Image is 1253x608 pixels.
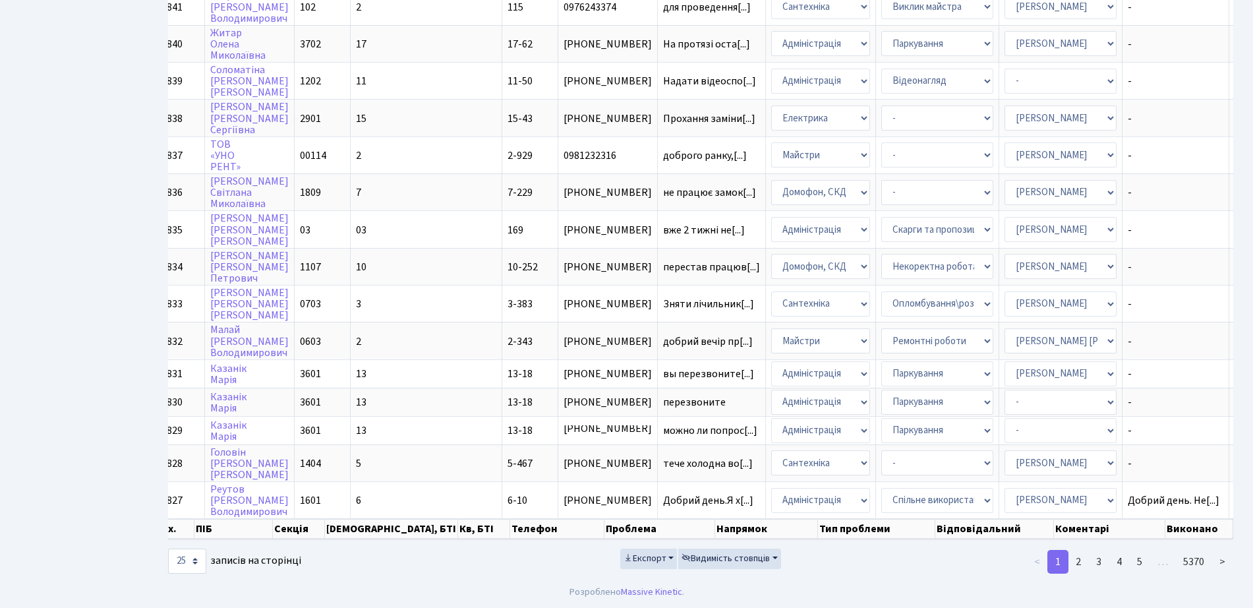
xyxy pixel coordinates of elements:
span: 169 [508,223,523,237]
button: Експорт [620,549,678,569]
span: 00114 [300,148,326,163]
span: 7827 [161,493,183,508]
span: - [1128,76,1223,86]
span: 13 [356,423,366,438]
span: 3-383 [508,297,533,311]
span: - [1128,369,1223,379]
span: 7835 [161,223,183,237]
span: 03 [300,223,310,237]
a: [PERSON_NAME][PERSON_NAME][PERSON_NAME] [210,212,289,249]
span: 15-43 [508,111,533,126]
th: Виконано [1165,519,1233,539]
span: [PHONE_NUMBER] [564,76,652,86]
span: 11-50 [508,74,533,88]
span: вже 2 тижні не[...] [663,223,745,237]
span: 3601 [300,395,321,410]
th: Тип проблеми [818,519,935,539]
span: [PHONE_NUMBER] [564,495,652,506]
span: 7829 [161,423,183,438]
span: 7838 [161,111,183,126]
span: - [1128,113,1223,124]
a: Соломатіна[PERSON_NAME][PERSON_NAME] [210,63,289,100]
span: 7839 [161,74,183,88]
span: - [1128,458,1223,469]
div: Розроблено . [569,585,684,599]
a: [PERSON_NAME][PERSON_NAME]Сергіївна [210,100,289,137]
span: Експорт [624,552,666,565]
span: 2 [356,148,361,163]
th: Телефон [510,519,604,539]
span: тече холодна во[...] [663,456,753,471]
a: 3 [1088,550,1109,574]
button: Видимість стовпців [678,549,781,569]
span: - [1128,336,1223,347]
span: перезвоните [663,397,760,408]
a: Малай[PERSON_NAME]Володимирович [210,323,289,360]
span: 3601 [300,423,321,438]
span: Добрий день.Я х[...] [663,493,753,508]
span: Прохання заміни[...] [663,111,755,126]
a: Реутов[PERSON_NAME]Володимирович [210,482,289,519]
span: - [1128,2,1223,13]
span: 17-62 [508,37,533,51]
span: 6 [356,493,361,508]
span: 1601 [300,493,321,508]
span: - [1128,299,1223,309]
span: 6-10 [508,493,527,508]
th: Кв, БТІ [458,519,510,539]
span: [PHONE_NUMBER] [564,458,652,469]
span: 2-929 [508,148,533,163]
span: Зняти лічильник[...] [663,297,754,311]
a: КазанікМарія [210,390,247,415]
span: [PHONE_NUMBER] [564,187,652,198]
th: Проблема [604,519,716,539]
span: [PHONE_NUMBER] [564,113,652,124]
a: КазанікМарія [210,418,247,444]
span: [PHONE_NUMBER] [564,397,652,408]
span: 0981232316 [564,150,652,161]
span: 7833 [161,297,183,311]
span: 7831 [161,367,183,381]
span: - [1128,39,1223,49]
span: 7-229 [508,185,533,200]
span: можно ли попрос[...] [663,423,757,438]
a: 2 [1068,550,1089,574]
span: 17 [356,37,366,51]
a: Massive Kinetic [621,585,682,599]
span: 7840 [161,37,183,51]
label: записів на сторінці [168,549,301,574]
a: Головін[PERSON_NAME][PERSON_NAME] [210,445,289,482]
span: 3 [356,297,361,311]
span: 3601 [300,367,321,381]
span: - [1128,262,1223,272]
span: 2-343 [508,334,533,349]
span: перестав працюв[...] [663,260,760,274]
a: 5 [1129,550,1150,574]
span: 13 [356,395,366,410]
a: [PERSON_NAME][PERSON_NAME][PERSON_NAME] [210,286,289,322]
span: 2901 [300,111,321,126]
a: ТОВ«УНОРЕНТ» [210,137,241,174]
span: 13-18 [508,395,533,410]
span: На протязі оста[...] [663,37,750,51]
span: [PHONE_NUMBER] [564,225,652,235]
span: 0703 [300,297,321,311]
a: [PERSON_NAME]СвітланаМиколаївна [210,174,289,211]
a: [PERSON_NAME][PERSON_NAME]Петрович [210,249,289,286]
span: Надати відеоспо[...] [663,74,756,88]
span: [PHONE_NUMBER] [564,369,652,379]
span: 15 [356,111,366,126]
span: 7 [356,185,361,200]
th: [DEMOGRAPHIC_DATA], БТІ [325,519,458,539]
span: 2 [356,334,361,349]
a: 5370 [1175,550,1212,574]
span: [PHONE_NUMBER] [564,425,652,436]
span: 1809 [300,185,321,200]
a: 4 [1109,550,1130,574]
span: Видимість стовпців [682,552,770,565]
span: [PHONE_NUMBER] [564,336,652,347]
span: доброго ранку,[...] [663,148,747,163]
th: № вх. [148,519,194,539]
span: 0603 [300,334,321,349]
span: 7830 [161,395,183,410]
